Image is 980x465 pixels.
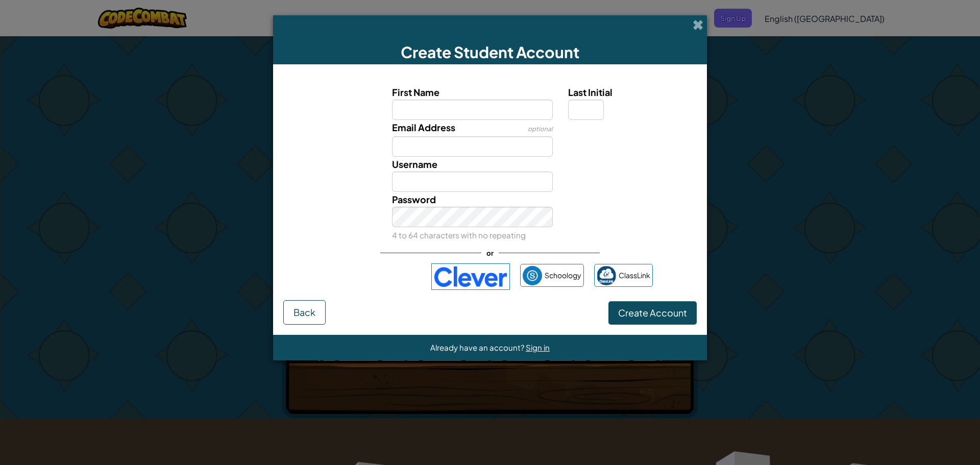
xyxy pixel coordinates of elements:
span: ClassLink [619,268,650,283]
img: schoology.png [523,266,542,285]
span: or [481,246,499,260]
iframe: Sign in with Google Button [322,265,426,288]
span: Already have an account? [430,342,526,352]
span: Password [392,193,436,205]
span: Username [392,158,437,170]
button: Create Account [608,301,697,325]
span: First Name [392,86,439,98]
img: classlink-logo-small.png [597,266,616,285]
span: optional [528,125,553,133]
a: Sign in [526,342,550,352]
span: Back [293,306,315,318]
button: Back [283,300,326,325]
span: Last Initial [568,86,612,98]
span: Schoology [545,268,581,283]
small: 4 to 64 characters with no repeating [392,230,526,240]
span: Create Account [618,307,687,319]
span: Create Student Account [401,42,579,62]
img: clever-logo-blue.png [431,263,510,290]
span: Email Address [392,121,455,133]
